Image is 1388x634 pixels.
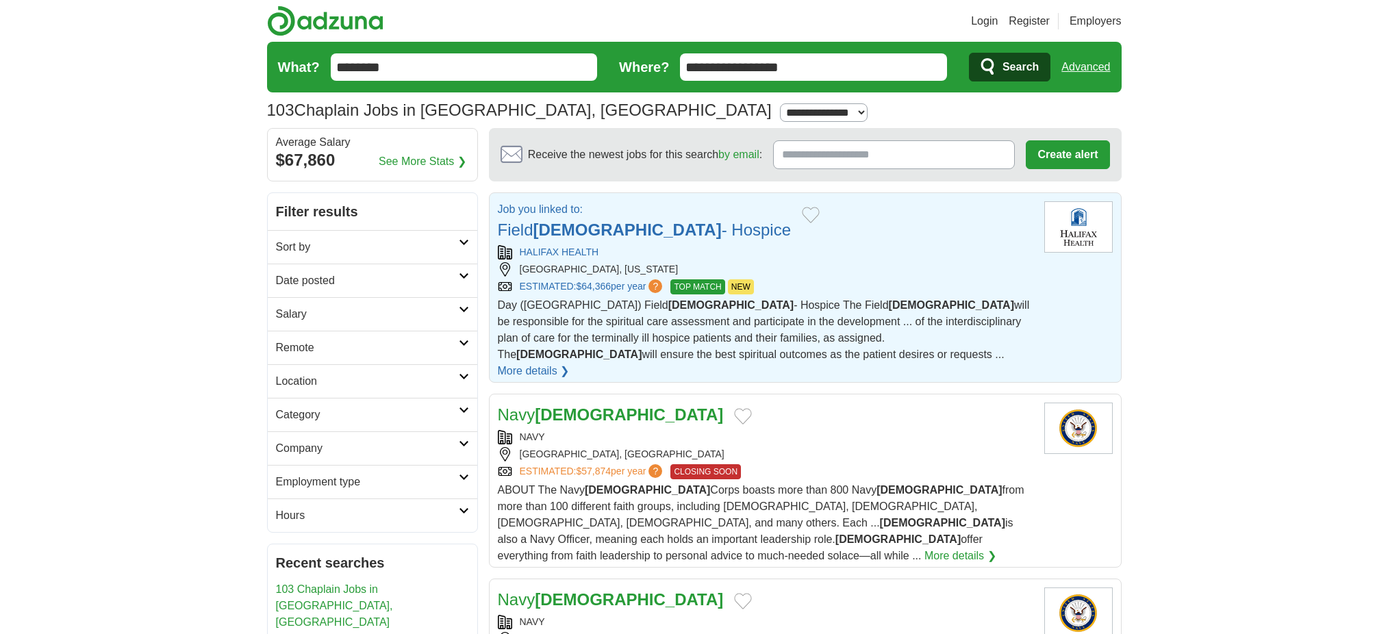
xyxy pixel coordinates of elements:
[276,553,469,573] h2: Recent searches
[498,590,724,609] a: Navy[DEMOGRAPHIC_DATA]
[276,148,469,173] div: $67,860
[498,447,1033,461] div: [GEOGRAPHIC_DATA], [GEOGRAPHIC_DATA]
[528,147,762,163] span: Receive the newest jobs for this search :
[276,474,459,490] h2: Employment type
[268,431,477,465] a: Company
[1061,53,1110,81] a: Advanced
[876,484,1002,496] strong: [DEMOGRAPHIC_DATA]
[276,583,393,628] a: 103 Chaplain Jobs in [GEOGRAPHIC_DATA], [GEOGRAPHIC_DATA]
[734,408,752,424] button: Add to favorite jobs
[268,331,477,364] a: Remote
[268,193,477,230] h2: Filter results
[498,363,570,379] a: More details ❯
[278,57,320,77] label: What?
[276,440,459,457] h2: Company
[498,484,1024,561] span: ABOUT The Navy Corps boasts more than 800 Navy from more than 100 different faith groups, includi...
[648,279,662,293] span: ?
[268,498,477,532] a: Hours
[533,220,722,239] strong: [DEMOGRAPHIC_DATA]
[268,230,477,264] a: Sort by
[1044,403,1113,454] img: U.S. Navy logo
[379,153,466,170] a: See More Stats ❯
[267,98,294,123] span: 103
[835,533,961,545] strong: [DEMOGRAPHIC_DATA]
[498,262,1033,277] div: [GEOGRAPHIC_DATA], [US_STATE]
[585,484,710,496] strong: [DEMOGRAPHIC_DATA]
[498,201,792,218] p: Job you linked to:
[802,207,820,223] button: Add to favorite jobs
[718,149,759,160] a: by email
[535,405,723,424] strong: [DEMOGRAPHIC_DATA]
[498,220,792,239] a: Field[DEMOGRAPHIC_DATA]- Hospice
[520,616,545,627] a: NAVY
[516,348,642,360] strong: [DEMOGRAPHIC_DATA]
[734,593,752,609] button: Add to favorite jobs
[276,373,459,390] h2: Location
[1026,140,1109,169] button: Create alert
[267,5,383,36] img: Adzuna logo
[520,246,599,257] a: HALIFAX HEALTH
[889,299,1014,311] strong: [DEMOGRAPHIC_DATA]
[268,465,477,498] a: Employment type
[728,279,754,294] span: NEW
[670,464,741,479] span: CLOSING SOON
[276,507,459,524] h2: Hours
[268,297,477,331] a: Salary
[520,464,666,479] a: ESTIMATED:$57,874per year?
[276,407,459,423] h2: Category
[268,364,477,398] a: Location
[276,272,459,289] h2: Date posted
[498,299,1030,360] span: Day ([GEOGRAPHIC_DATA]) Field - Hospice The Field will be responsible for the spiritual care asse...
[1070,13,1122,29] a: Employers
[268,398,477,431] a: Category
[268,264,477,297] a: Date posted
[1002,53,1039,81] span: Search
[619,57,669,77] label: Where?
[520,431,545,442] a: NAVY
[670,279,724,294] span: TOP MATCH
[276,137,469,148] div: Average Salary
[498,405,724,424] a: Navy[DEMOGRAPHIC_DATA]
[576,466,611,477] span: $57,874
[276,239,459,255] h2: Sort by
[276,306,459,322] h2: Salary
[924,548,996,564] a: More details ❯
[1009,13,1050,29] a: Register
[1044,201,1113,253] img: Halifax Health logo
[648,464,662,478] span: ?
[267,101,772,119] h1: Chaplain Jobs in [GEOGRAPHIC_DATA], [GEOGRAPHIC_DATA]
[276,340,459,356] h2: Remote
[880,517,1005,529] strong: [DEMOGRAPHIC_DATA]
[668,299,794,311] strong: [DEMOGRAPHIC_DATA]
[969,53,1050,81] button: Search
[535,590,723,609] strong: [DEMOGRAPHIC_DATA]
[971,13,998,29] a: Login
[576,281,611,292] span: $64,366
[520,279,666,294] a: ESTIMATED:$64,366per year?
